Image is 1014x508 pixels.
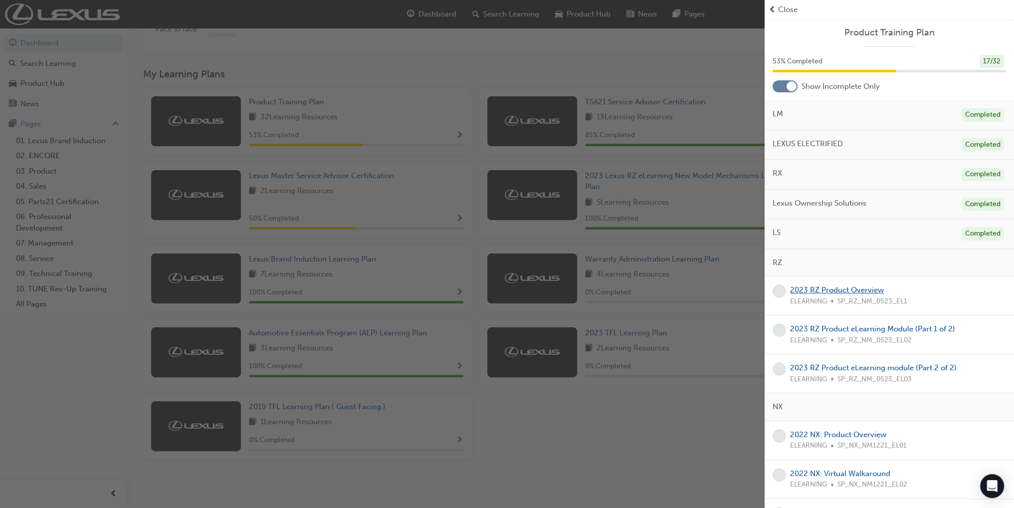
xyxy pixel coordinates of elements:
[773,401,783,413] span: NX
[837,374,912,385] span: SP_RZ_NM_0523_EL03
[962,108,1004,122] div: Completed
[790,296,827,307] span: ELEARNING
[769,4,1010,15] button: prev-iconClose
[837,440,907,452] span: SP_NX_NM1221_EL01
[980,55,1004,68] div: 17 / 32
[790,430,886,439] a: 2022 NX: Product Overview
[790,374,827,385] span: ELEARNING
[769,4,776,15] span: prev-icon
[773,227,781,239] span: LS
[790,479,827,491] span: ELEARNING
[773,198,866,209] span: Lexus Ownership Solutions
[962,227,1004,241] div: Completed
[802,81,880,92] span: Show Incomplete Only
[773,323,786,337] span: learningRecordVerb_NONE-icon
[773,56,822,67] span: 53 % Completed
[773,138,843,150] span: LEXUS ELECTRIFIED
[773,257,782,268] span: RZ
[980,474,1004,498] div: Open Intercom Messenger
[790,363,957,372] a: 2023 RZ Product eLearning module (Part 2 of 2)
[962,138,1004,152] div: Completed
[790,440,827,452] span: ELEARNING
[773,168,782,179] span: RX
[773,27,1006,38] a: Product Training Plan
[790,285,884,294] a: 2023 RZ Product Overview
[778,4,798,15] span: Close
[773,108,783,120] span: LM
[790,469,890,478] a: 2022 NX: Virtual Walkaround
[773,362,786,376] span: learningRecordVerb_NONE-icon
[773,284,786,298] span: learningRecordVerb_NONE-icon
[837,479,907,491] span: SP_NX_NM1221_EL02
[773,468,786,482] span: learningRecordVerb_NONE-icon
[837,335,912,346] span: SP_RZ_NM_0523_EL02
[962,198,1004,211] div: Completed
[790,335,827,346] span: ELEARNING
[837,296,907,307] span: SP_RZ_NM_0523_EL1
[790,324,955,333] a: 2023 RZ Product eLearning Module (Part 1 of 2)
[962,168,1004,181] div: Completed
[773,429,786,443] span: learningRecordVerb_NONE-icon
